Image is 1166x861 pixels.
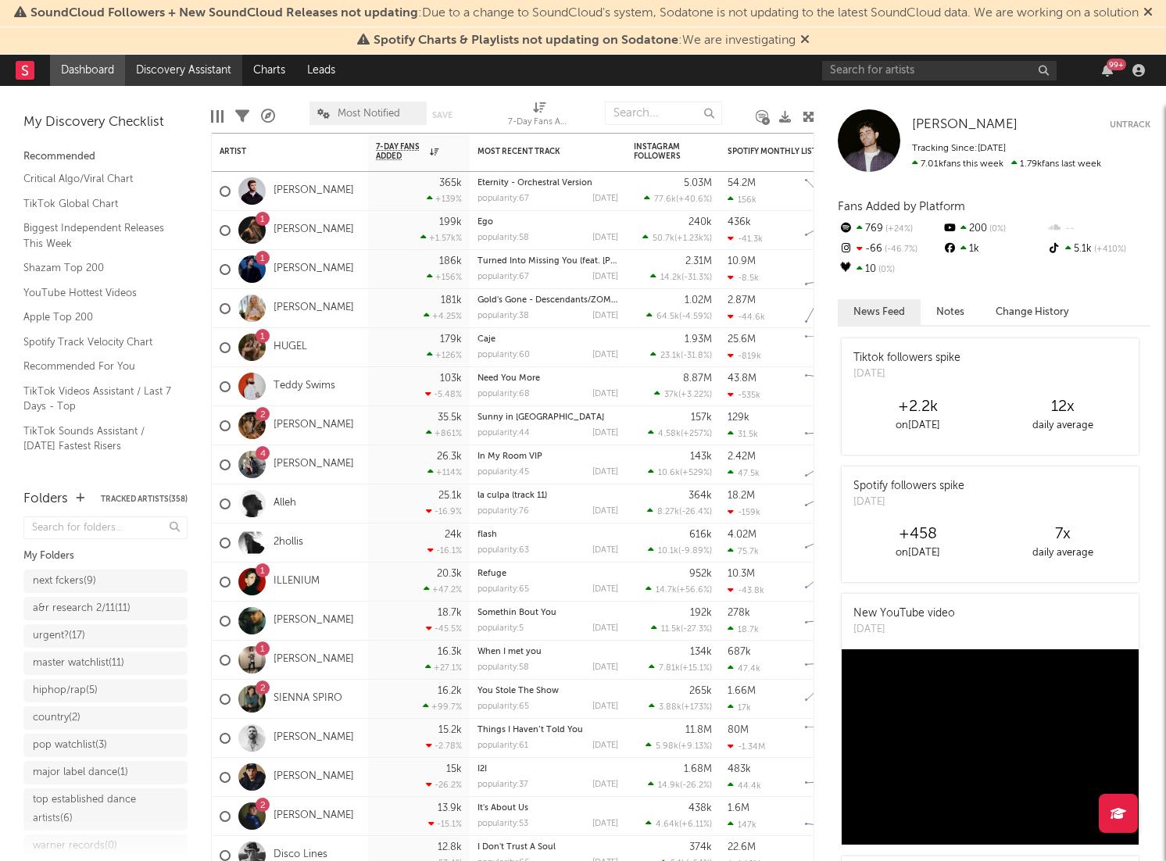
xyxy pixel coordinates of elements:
a: Spotify Track Velocity Chart [23,334,172,351]
div: New YouTube video [853,606,955,622]
input: Search... [605,102,722,125]
div: -45.5 % [426,623,462,634]
div: 181k [441,295,462,305]
a: warner records(0) [23,834,188,858]
div: popularity: 45 [477,468,529,477]
div: warner records ( 0 ) [33,837,117,856]
div: [DATE] [592,429,618,438]
div: 1k [942,239,1046,259]
div: Refuge [477,570,618,578]
div: 25.6M [728,334,756,345]
div: Recommended [23,148,188,166]
input: Search for folders... [23,516,188,539]
div: +47.2 % [424,584,462,595]
span: +1.23k % [677,234,710,243]
span: -26.4 % [681,508,710,516]
div: ( ) [644,194,712,204]
div: 129k [728,413,749,423]
div: +861 % [426,428,462,438]
span: 0 % [876,266,895,274]
button: Untrack [1110,117,1150,133]
div: 2.31M [685,256,712,266]
span: 64.5k [656,313,679,321]
div: popularity: 60 [477,351,530,359]
a: When I met you [477,648,542,656]
div: top established dance artists ( 6 ) [33,791,143,828]
span: +40.6 % [678,195,710,204]
span: : Due to a change to SoundCloud's system, Sodatone is not updating to the latest SoundCloud data.... [30,7,1139,20]
div: 156k [728,195,756,205]
div: +27.1 % [425,663,462,673]
a: You Stole The Show [477,687,559,695]
div: country ( 2 ) [33,709,80,727]
div: popularity: 68 [477,390,530,398]
div: When I met you [477,648,618,656]
div: 24k [445,530,462,540]
div: Instagram Followers [634,142,689,161]
div: ( ) [649,702,712,712]
button: Save [432,111,452,120]
a: Charts [242,55,296,86]
span: -27.3 % [683,625,710,634]
div: 26.3k [437,452,462,462]
a: TikTok Videos Assistant / Last 7 Days - Top [23,383,172,415]
span: Fans Added by Platform [838,201,965,213]
div: Gold's Gone - Descendants/ZOMBIES: Worlds Collide Tour Version [477,296,618,305]
span: 4.58k [658,430,681,438]
div: ( ) [647,506,712,516]
div: popularity: 65 [477,585,529,594]
a: Eternity - Orchestral Version [477,179,592,188]
div: 2.87M [728,295,756,305]
button: 99+ [1102,64,1113,77]
a: next fckers(9) [23,570,188,593]
span: -4.59 % [681,313,710,321]
span: [PERSON_NAME] [912,118,1018,131]
div: hiphop/rap ( 5 ) [33,681,98,700]
div: 7-Day Fans Added (7-Day Fans Added) [508,94,570,139]
div: 17k [728,702,751,713]
span: : We are investigating [374,34,796,47]
div: 1.66M [728,686,756,696]
a: [PERSON_NAME] [274,184,354,198]
a: Alleh [274,497,296,510]
div: 54.2M [728,178,756,188]
div: 31.5k [728,429,758,439]
div: [DATE] [853,495,964,510]
div: [DATE] [592,195,618,203]
a: major label dance(1) [23,761,188,784]
div: 12 x [990,398,1135,416]
div: 16.2k [438,686,462,696]
div: popularity: 67 [477,195,529,203]
div: -41.3k [728,234,763,244]
a: [PERSON_NAME] [274,653,354,666]
div: +126 % [427,350,462,360]
div: la culpa (track 11) [477,491,618,500]
a: SIENNA SPIRO [274,692,342,706]
div: popularity: 5 [477,624,524,633]
div: 8.87M [683,373,712,384]
div: 687k [728,647,751,657]
span: -9.89 % [681,547,710,556]
div: popularity: 65 [477,702,529,711]
a: [PERSON_NAME] [912,117,1018,133]
div: Turned Into Missing You (feat. Avery Anna) [477,257,618,266]
div: 16.3k [438,647,462,657]
div: [DATE] [592,702,618,711]
div: popularity: 76 [477,507,529,516]
div: [DATE] [853,366,960,382]
div: 10.9M [728,256,756,266]
a: TikTok Sounds Assistant / [DATE] Fastest Risers [23,423,172,455]
div: popularity: 63 [477,546,529,555]
a: [PERSON_NAME] [274,614,354,627]
div: Artist [220,147,337,156]
div: +458 [846,525,990,544]
div: -5.48 % [425,389,462,399]
span: Dismiss [1143,7,1153,20]
div: ( ) [646,584,712,595]
div: -16.1 % [427,545,462,556]
span: 1.79k fans last week [912,159,1101,169]
div: popularity: 67 [477,273,529,281]
span: +257 % [683,430,710,438]
div: +2.2k [846,398,990,416]
div: -43.8k [728,585,764,595]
